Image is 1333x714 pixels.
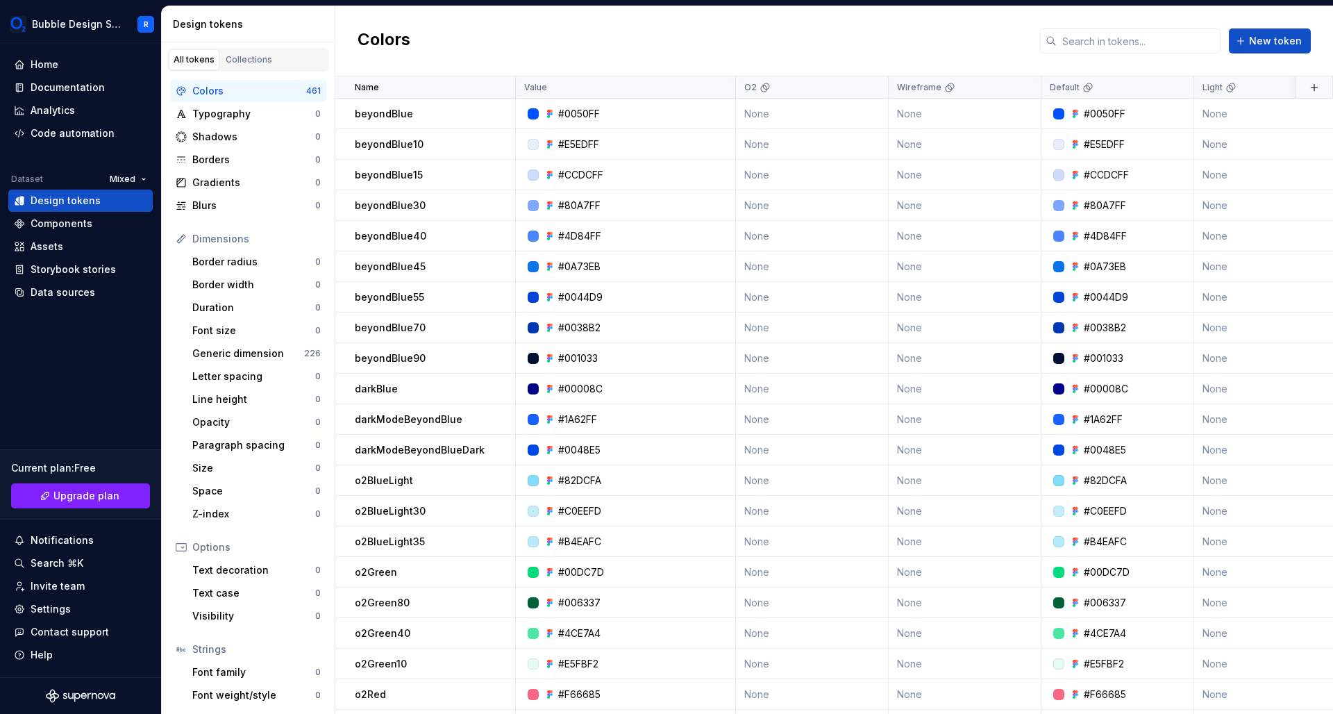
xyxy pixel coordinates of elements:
div: #E5EDFF [558,138,599,151]
td: None [736,496,889,526]
div: 0 [315,440,321,451]
div: 0 [315,690,321,701]
button: Bubble Design SystemR [3,9,158,39]
td: None [889,190,1041,221]
a: Font family0 [187,661,326,683]
a: Home [8,53,153,76]
td: None [736,313,889,343]
a: Assets [8,235,153,258]
td: None [889,496,1041,526]
td: None [889,404,1041,435]
button: Search ⌘K [8,552,153,574]
div: Home [31,58,58,72]
div: Opacity [192,415,315,429]
p: Default [1050,82,1080,93]
div: 0 [315,611,321,622]
td: None [736,526,889,557]
td: None [736,282,889,313]
span: Upgrade plan [53,489,119,503]
div: 0 [315,131,321,142]
div: Contact support [31,625,109,639]
div: Design tokens [173,17,329,31]
td: None [736,374,889,404]
div: Storybook stories [31,263,116,276]
td: None [889,313,1041,343]
div: #82DCFA [558,474,601,488]
p: beyondBlue40 [355,229,426,243]
td: None [736,588,889,618]
div: #006337 [1084,596,1126,610]
div: #0A73EB [558,260,601,274]
div: Analytics [31,103,75,117]
div: Dimensions [192,232,321,246]
p: Name [355,82,379,93]
p: O2 [744,82,757,93]
p: beyondBlue45 [355,260,426,274]
p: o2Green80 [355,596,410,610]
div: #E5EDFF [1084,138,1125,151]
td: None [889,129,1041,160]
div: Typography [192,107,315,121]
div: 0 [315,279,321,290]
p: o2BlueLight [355,474,413,488]
div: All tokens [174,54,215,65]
img: 1a847f6c-1245-4c66-adf2-ab3a177fc91e.png [10,16,26,33]
div: #0050FF [1084,107,1125,121]
div: #0048E5 [1084,443,1126,457]
td: None [736,99,889,129]
div: Invite team [31,579,85,593]
div: 0 [315,508,321,520]
div: Data sources [31,285,95,299]
div: #E5FBF2 [1084,657,1124,671]
a: Storybook stories [8,258,153,281]
a: Text case0 [187,582,326,604]
td: None [889,465,1041,496]
div: Components [31,217,92,231]
button: New token [1229,28,1311,53]
div: #80A7FF [1084,199,1126,213]
td: None [889,679,1041,710]
p: Value [524,82,547,93]
div: 0 [315,417,321,428]
div: #00DC7D [558,565,604,579]
td: None [889,526,1041,557]
a: Settings [8,598,153,620]
div: #00008C [1084,382,1128,396]
div: Generic dimension [192,347,304,360]
div: Search ⌘K [31,556,83,570]
td: None [889,649,1041,679]
td: None [889,282,1041,313]
a: Border radius0 [187,251,326,273]
p: darkModeBeyondBlue [355,413,462,426]
div: Space [192,484,315,498]
a: Visibility0 [187,605,326,627]
div: #C0EEFD [1084,504,1127,518]
td: None [889,343,1041,374]
a: Border width0 [187,274,326,296]
div: #0A73EB [1084,260,1126,274]
div: 0 [315,302,321,313]
p: beyondBlue90 [355,351,426,365]
div: Assets [31,240,63,254]
div: 226 [304,348,321,359]
a: Z-index0 [187,503,326,525]
div: #1A62FF [1084,413,1123,426]
button: Mixed [103,169,153,189]
div: #F66685 [1084,688,1126,701]
a: Documentation [8,76,153,99]
span: New token [1249,34,1302,48]
div: #0044D9 [558,290,603,304]
td: None [889,435,1041,465]
div: #80A7FF [558,199,601,213]
div: #00008C [558,382,603,396]
a: Data sources [8,281,153,304]
div: Z-index [192,507,315,521]
div: 0 [315,256,321,267]
div: 0 [315,565,321,576]
input: Search in tokens... [1057,28,1221,53]
td: None [889,618,1041,649]
div: 0 [315,325,321,336]
div: 0 [315,177,321,188]
a: Size0 [187,457,326,479]
div: #82DCFA [1084,474,1127,488]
